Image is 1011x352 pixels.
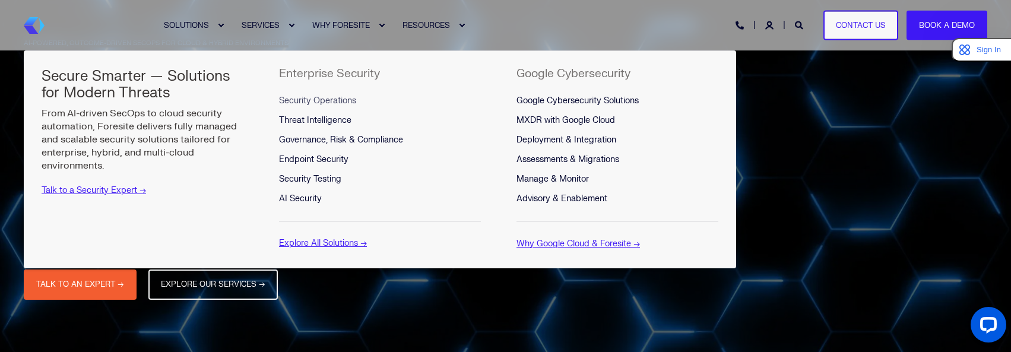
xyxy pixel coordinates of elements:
[288,22,295,29] div: Expand SERVICES
[279,135,403,145] span: Governance, Risk & Compliance
[24,17,45,34] img: Foresite brand mark, a hexagon shape of blues with a directional arrow to the right hand side
[907,10,987,40] a: Book a Demo
[765,20,776,30] a: Login
[823,10,898,40] a: Contact Us
[403,20,450,30] span: RESOURCES
[312,20,370,30] span: WHY FORESITE
[217,22,224,29] div: Expand SOLUTIONS
[795,20,806,30] a: Open Search
[279,96,356,106] span: Security Operations
[24,269,137,300] a: TALK TO AN EXPERT →
[42,107,243,172] p: From AI-driven SecOps to cloud security automation, Foresite delivers fully managed and scalable ...
[279,194,322,204] span: AI Security
[516,194,607,204] span: Advisory & Enablement
[148,269,278,300] a: EXPLORE OUR SERVICES →
[279,115,351,125] span: Threat Intelligence
[516,96,639,106] span: Google Cybersecurity Solutions
[279,68,380,80] h5: Enterprise Security
[24,17,45,34] a: Back to Home
[279,238,367,248] a: Explore All Solutions →
[378,22,385,29] div: Expand WHY FORESITE
[516,239,640,249] a: Why Google Cloud & Foresite →
[516,154,619,164] span: Assessments & Migrations
[516,174,589,184] span: Manage & Monitor
[516,68,630,80] h5: Google Cybersecurity
[961,302,1011,352] iframe: LiveChat chat widget
[516,135,616,145] span: Deployment & Integration
[458,22,465,29] div: Expand RESOURCES
[516,115,615,125] span: MXDR with Google Cloud
[42,68,243,101] h5: Secure Smarter — Solutions for Modern Threats
[279,154,348,164] span: Endpoint Security
[42,185,146,195] a: Talk to a Security Expert →
[164,20,209,30] span: SOLUTIONS
[279,174,341,184] span: Security Testing
[5,17,185,109] iframe: profile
